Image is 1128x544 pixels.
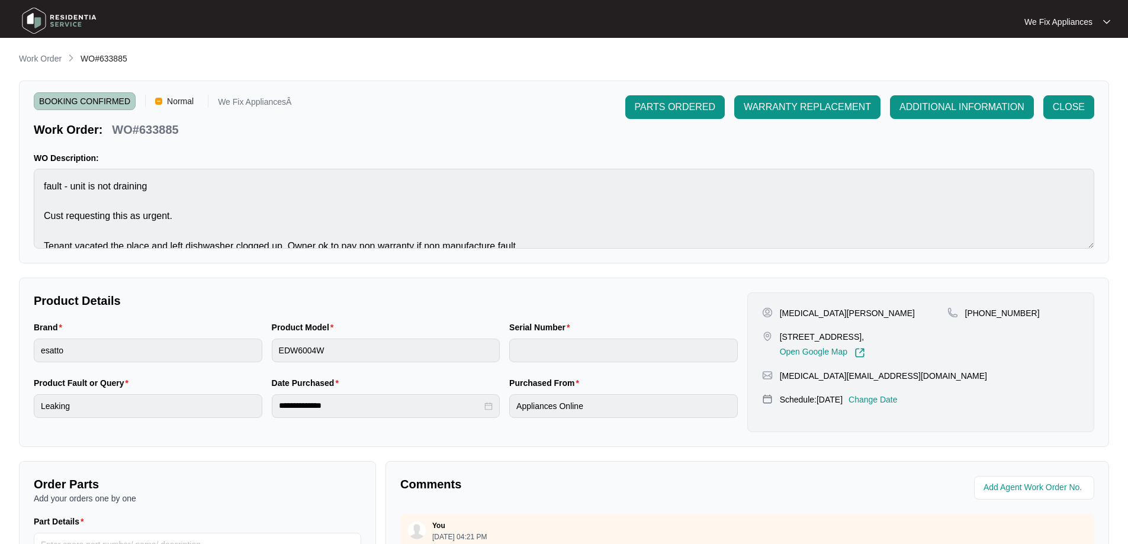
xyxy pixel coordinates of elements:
[34,292,738,309] p: Product Details
[849,394,898,405] p: Change Date
[34,321,67,333] label: Brand
[854,347,865,358] img: Link-External
[890,95,1034,119] button: ADDITIONAL INFORMATION
[19,53,62,65] p: Work Order
[34,377,133,389] label: Product Fault or Query
[279,400,483,412] input: Date Purchased
[272,321,339,333] label: Product Model
[509,321,574,333] label: Serial Number
[34,493,361,504] p: Add your orders one by one
[762,394,773,404] img: map-pin
[509,339,738,362] input: Serial Number
[762,370,773,381] img: map-pin
[984,481,1087,495] input: Add Agent Work Order No.
[965,307,1040,319] p: [PHONE_NUMBER]
[432,521,445,530] p: You
[34,121,102,138] p: Work Order:
[762,307,773,318] img: user-pin
[1043,95,1094,119] button: CLOSE
[34,152,1094,164] p: WO Description:
[509,394,738,418] input: Purchased From
[625,95,725,119] button: PARTS ORDERED
[744,100,871,114] span: WARRANTY REPLACEMENT
[780,394,843,405] p: Schedule: [DATE]
[780,331,865,343] p: [STREET_ADDRESS],
[34,476,361,493] p: Order Parts
[17,53,64,66] a: Work Order
[155,98,162,105] img: Vercel Logo
[734,95,880,119] button: WARRANTY REPLACEMENT
[509,377,584,389] label: Purchased From
[1053,100,1085,114] span: CLOSE
[780,307,915,319] p: [MEDICAL_DATA][PERSON_NAME]
[1103,19,1110,25] img: dropdown arrow
[34,339,262,362] input: Brand
[408,522,426,539] img: user.svg
[218,98,291,110] p: We Fix AppliancesÂ
[18,3,101,38] img: residentia service logo
[81,54,127,63] span: WO#633885
[272,339,500,362] input: Product Model
[400,476,739,493] p: Comments
[34,169,1094,249] textarea: fault - unit is not draining Cust requesting this as urgent. Tenant vacated the place and left di...
[112,121,178,138] p: WO#633885
[762,331,773,342] img: map-pin
[162,92,198,110] span: Normal
[34,394,262,418] input: Product Fault or Query
[272,377,343,389] label: Date Purchased
[899,100,1024,114] span: ADDITIONAL INFORMATION
[34,92,136,110] span: BOOKING CONFIRMED
[1024,16,1092,28] p: We Fix Appliances
[780,370,987,382] p: [MEDICAL_DATA][EMAIL_ADDRESS][DOMAIN_NAME]
[635,100,715,114] span: PARTS ORDERED
[780,347,865,358] a: Open Google Map
[66,53,76,63] img: chevron-right
[947,307,958,318] img: map-pin
[34,516,89,527] label: Part Details
[432,533,487,540] p: [DATE] 04:21 PM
